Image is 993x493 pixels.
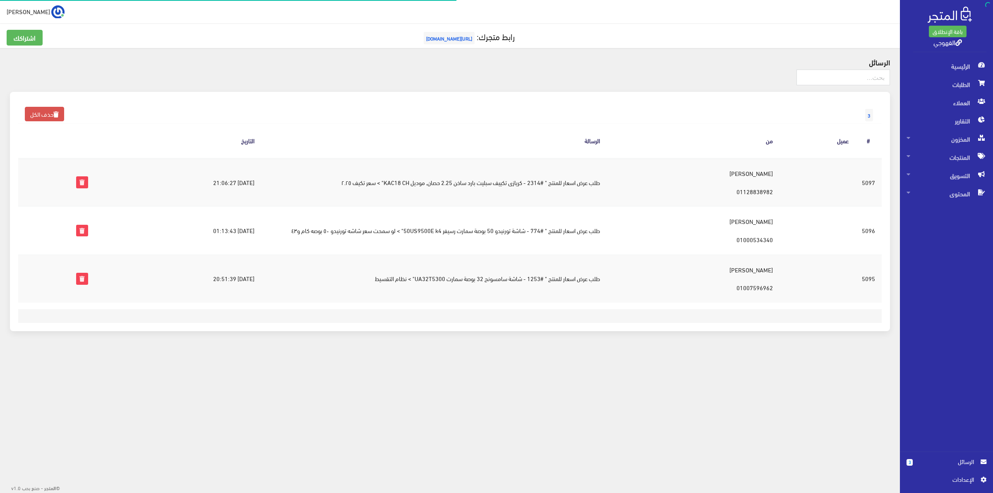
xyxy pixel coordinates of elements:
[900,185,993,203] a: المحتوى
[907,459,913,466] span: 3
[3,482,60,493] div: ©
[607,207,780,255] td: [PERSON_NAME] 01000534340
[855,255,882,303] td: 5095
[900,94,993,112] a: العملاء
[261,124,607,158] th: الرسالة
[796,70,890,85] input: بحث...
[907,457,986,475] a: 3 الرسائل
[25,107,64,121] a: حذف الكل
[907,57,986,75] span: الرئيسية
[907,475,986,488] a: اﻹعدادات
[907,75,986,94] span: الطلبات
[855,207,882,255] td: 5096
[900,112,993,130] a: التقارير
[7,6,50,17] span: [PERSON_NAME]
[928,7,972,23] img: .
[865,109,873,121] span: 3
[422,29,515,44] a: رابط متجرك:[URL][DOMAIN_NAME]
[607,158,780,207] td: [PERSON_NAME] 01128838982
[919,457,974,466] span: الرسائل
[933,36,962,48] a: القهوجي
[907,166,986,185] span: التسويق
[907,148,986,166] span: المنتجات
[10,58,890,66] h4: الرسائل
[261,158,607,207] td: طلب عرض اسعار للمنتج " #2314 - كريازى تكييف سبليت بارد ساخن 2.25 حصان, موديل KAC18 CH" > سعر تكيف...
[7,30,43,46] a: اشتراكك
[907,185,986,203] span: المحتوى
[95,255,261,303] td: [DATE] 20:51:39
[607,124,780,158] th: من
[51,5,65,19] img: ...
[855,124,882,158] th: #
[855,158,882,207] td: 5097
[11,483,43,492] span: - صنع بحب v1.0
[261,255,607,303] td: طلب عرض اسعار للمنتج " #1253 - شاشة سامسونج 32 بوصة سمارت UA32T5300" > نظام التقسيط
[95,158,261,207] td: [DATE] 21:06:27
[900,130,993,148] a: المخزون
[913,475,974,484] span: اﻹعدادات
[780,124,855,158] th: عميل
[900,148,993,166] a: المنتجات
[907,94,986,112] span: العملاء
[95,207,261,255] td: [DATE] 01:13:43
[900,57,993,75] a: الرئيسية
[607,255,780,303] td: [PERSON_NAME] 01007596962
[424,32,475,44] span: [URL][DOMAIN_NAME]
[7,5,65,18] a: ... [PERSON_NAME]
[95,124,261,158] th: التاريخ
[907,130,986,148] span: المخزون
[929,26,967,37] a: باقة الإنطلاق
[907,112,986,130] span: التقارير
[261,207,607,255] td: طلب عرض اسعار للمنتج " #774 - شاشة تورنيدو 50 بوصة سمارت رسيفر 50US9500E k4" > لو سمحت سعر شاشه ت...
[900,75,993,94] a: الطلبات
[44,484,56,491] strong: المتجر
